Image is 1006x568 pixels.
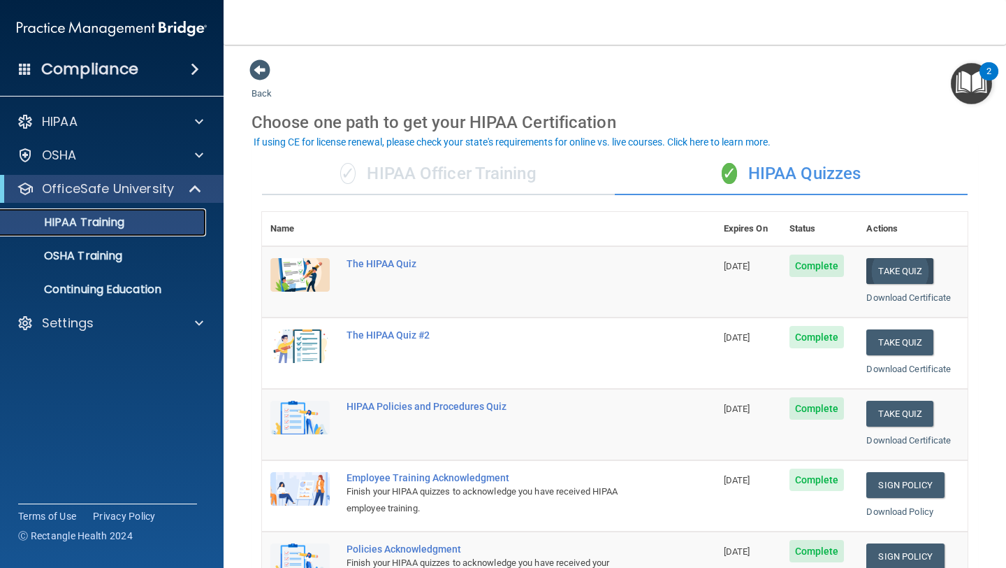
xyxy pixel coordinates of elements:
div: HIPAA Quizzes [615,153,968,195]
span: [DATE] [724,261,750,271]
span: [DATE] [724,546,750,557]
button: Take Quiz [866,329,933,355]
div: HIPAA Officer Training [262,153,615,195]
div: The HIPAA Quiz [347,258,646,269]
span: ✓ [722,163,737,184]
span: ✓ [340,163,356,184]
a: OfficeSafe University [17,180,203,197]
div: HIPAA Policies and Procedures Quiz [347,401,646,412]
p: HIPAA Training [9,215,124,229]
span: Ⓒ Rectangle Health 2024 [18,529,133,543]
h4: Compliance [41,59,138,79]
a: Settings [17,315,203,332]
a: Download Certificate [866,435,951,446]
button: If using CE for license renewal, please check your state's requirements for online vs. live cours... [251,135,773,149]
p: OSHA Training [9,249,122,263]
button: Take Quiz [866,258,933,284]
a: Download Certificate [866,292,951,303]
button: Open Resource Center, 2 new notifications [951,63,992,104]
a: Privacy Policy [93,509,156,523]
span: Complete [789,540,845,562]
div: Finish your HIPAA quizzes to acknowledge you have received HIPAA employee training. [347,483,646,517]
img: PMB logo [17,15,207,43]
th: Actions [858,212,968,246]
p: OSHA [42,147,77,164]
p: OfficeSafe University [42,180,174,197]
th: Name [262,212,338,246]
span: Complete [789,255,845,277]
div: Policies Acknowledgment [347,544,646,555]
p: Settings [42,315,94,332]
span: [DATE] [724,475,750,485]
a: Sign Policy [866,472,944,498]
a: OSHA [17,147,203,164]
span: Complete [789,326,845,348]
a: Back [251,71,272,99]
span: Complete [789,397,845,420]
span: [DATE] [724,404,750,414]
span: Complete [789,469,845,491]
p: HIPAA [42,113,78,130]
a: Download Policy [866,506,933,517]
div: If using CE for license renewal, please check your state's requirements for online vs. live cours... [254,137,771,147]
th: Status [781,212,859,246]
p: Continuing Education [9,283,200,297]
a: HIPAA [17,113,203,130]
span: [DATE] [724,332,750,343]
th: Expires On [715,212,781,246]
div: 2 [986,71,991,90]
button: Take Quiz [866,401,933,427]
div: The HIPAA Quiz #2 [347,329,646,341]
div: Employee Training Acknowledgment [347,472,646,483]
a: Download Certificate [866,364,951,374]
div: Choose one path to get your HIPAA Certification [251,102,978,143]
a: Terms of Use [18,509,76,523]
